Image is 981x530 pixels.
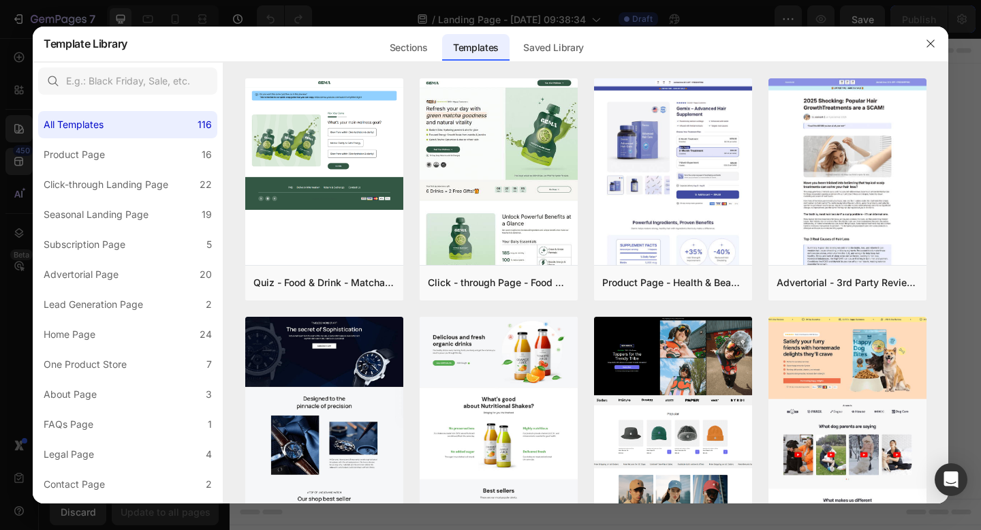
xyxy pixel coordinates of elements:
div: All Templates [44,116,104,133]
div: 116 [198,116,212,133]
div: One Product Store [44,356,127,373]
div: 2 [206,476,212,493]
div: Start with Generating from URL or image [317,375,501,386]
div: Open Intercom Messenger [935,463,967,496]
button: Add elements [411,298,508,326]
div: 5 [206,236,212,253]
input: E.g.: Black Friday, Sale, etc. [38,67,217,95]
div: Subscription Page [44,236,125,253]
div: 2 [206,296,212,313]
div: 22 [200,176,212,193]
div: 7 [206,356,212,373]
img: quiz-1.png [245,78,403,210]
div: Click - through Page - Food & Drink - Matcha Glow Shot [428,275,570,291]
div: 24 [200,326,212,343]
div: Click-through Landing Page [44,176,168,193]
div: Quiz - Food & Drink - Matcha Glow Shot [253,275,395,291]
div: Lead Generation Page [44,296,143,313]
div: FAQs Page [44,416,93,433]
div: 1 [208,416,212,433]
button: Add sections [310,298,403,326]
div: Advertorial Page [44,266,119,283]
div: Sections [379,34,438,61]
div: Product Page [44,146,105,163]
div: 4 [206,446,212,463]
div: 20 [200,266,212,283]
div: 16 [202,146,212,163]
div: Home Page [44,326,95,343]
div: 3 [206,386,212,403]
h2: Template Library [44,26,127,61]
div: Legal Page [44,446,94,463]
div: About Page [44,386,97,403]
div: Advertorial - 3rd Party Review - The Before Image - Hair Supplement [777,275,918,291]
div: 19 [202,206,212,223]
div: Saved Library [512,34,595,61]
div: Start with Sections from sidebar [326,271,491,287]
div: Templates [442,34,510,61]
div: Product Page - Health & Beauty - Hair Supplement [602,275,744,291]
div: Seasonal Landing Page [44,206,149,223]
div: Contact Page [44,476,105,493]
